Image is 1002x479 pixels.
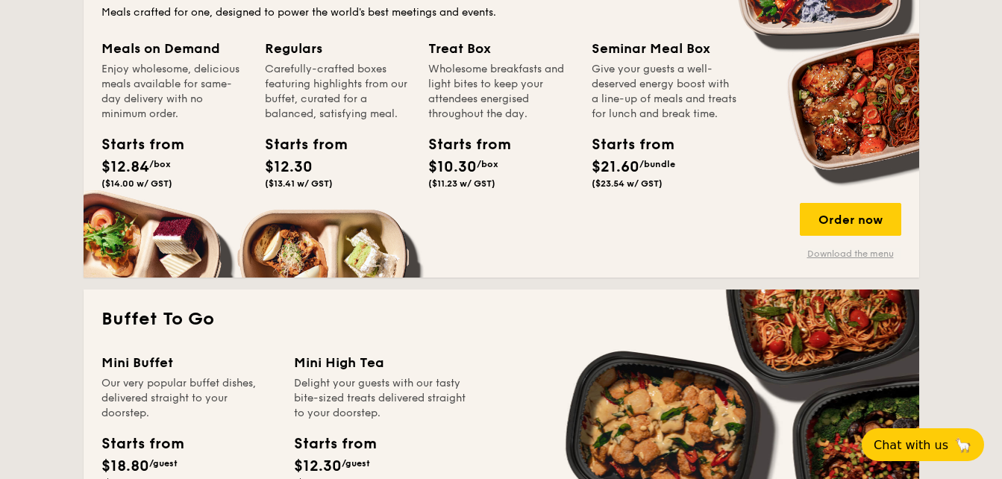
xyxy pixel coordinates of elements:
span: ($13.41 w/ GST) [265,178,333,189]
span: $21.60 [592,158,639,176]
div: Seminar Meal Box [592,38,737,59]
div: Carefully-crafted boxes featuring highlights from our buffet, curated for a balanced, satisfying ... [265,62,410,122]
div: Starts from [101,433,183,455]
div: Starts from [294,433,375,455]
div: Starts from [592,134,659,156]
span: $18.80 [101,457,149,475]
div: Mini Buffet [101,352,276,373]
div: Wholesome breakfasts and light bites to keep your attendees energised throughout the day. [428,62,574,122]
span: /box [477,159,498,169]
button: Chat with us🦙 [862,428,984,461]
h2: Buffet To Go [101,307,901,331]
div: Give your guests a well-deserved energy boost with a line-up of meals and treats for lunch and br... [592,62,737,122]
div: Delight your guests with our tasty bite-sized treats delivered straight to your doorstep. [294,376,469,421]
div: Starts from [428,134,495,156]
span: $12.84 [101,158,149,176]
span: $10.30 [428,158,477,176]
span: ($11.23 w/ GST) [428,178,495,189]
div: Meals on Demand [101,38,247,59]
div: Regulars [265,38,410,59]
span: ($14.00 w/ GST) [101,178,172,189]
div: Enjoy wholesome, delicious meals available for same-day delivery with no minimum order. [101,62,247,122]
span: ($23.54 w/ GST) [592,178,663,189]
span: $12.30 [294,457,342,475]
div: Our very popular buffet dishes, delivered straight to your doorstep. [101,376,276,421]
span: $12.30 [265,158,313,176]
div: Order now [800,203,901,236]
div: Mini High Tea [294,352,469,373]
span: /guest [149,458,178,469]
div: Meals crafted for one, designed to power the world's best meetings and events. [101,5,901,20]
a: Download the menu [800,248,901,260]
span: 🦙 [954,436,972,454]
span: /bundle [639,159,675,169]
span: /box [149,159,171,169]
span: /guest [342,458,370,469]
div: Starts from [265,134,332,156]
div: Treat Box [428,38,574,59]
div: Starts from [101,134,169,156]
span: Chat with us [874,438,948,452]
